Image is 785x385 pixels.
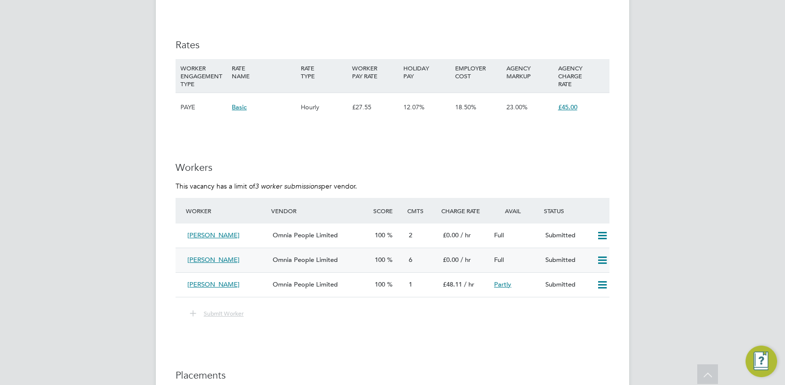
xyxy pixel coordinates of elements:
span: Omnia People Limited [273,280,338,289]
span: Omnia People Limited [273,231,338,239]
button: Engage Resource Center [746,346,777,377]
span: / hr [464,280,474,289]
div: WORKER ENGAGEMENT TYPE [178,59,229,93]
span: 1 [409,280,412,289]
span: £45.00 [558,103,577,111]
div: Submitted [541,227,593,244]
span: 100 [375,280,385,289]
div: HOLIDAY PAY [401,59,452,85]
span: £0.00 [443,231,459,239]
div: Worker [183,202,269,220]
div: AGENCY MARKUP [504,59,555,85]
div: EMPLOYER COST [453,59,504,85]
div: Submitted [541,252,593,268]
span: / hr [461,231,471,239]
h3: Rates [176,38,609,51]
button: Submit Worker [183,307,251,320]
span: Full [494,231,504,239]
div: Hourly [298,93,350,122]
div: RATE TYPE [298,59,350,85]
span: 6 [409,256,412,264]
div: £27.55 [350,93,401,122]
span: Basic [232,103,247,111]
span: [PERSON_NAME] [187,280,240,289]
div: Score [371,202,405,220]
h3: Workers [176,161,609,174]
em: 3 worker submissions [255,182,321,191]
span: [PERSON_NAME] [187,256,240,264]
span: 23.00% [506,103,528,111]
div: RATE NAME [229,59,298,85]
span: 100 [375,231,385,239]
div: Avail [490,202,541,220]
span: Omnia People Limited [273,256,338,264]
span: £0.00 [443,256,459,264]
div: Cmts [405,202,439,220]
div: AGENCY CHARGE RATE [556,59,607,93]
h3: Placements [176,369,609,382]
div: WORKER PAY RATE [350,59,401,85]
span: Full [494,256,504,264]
span: Submit Worker [204,309,244,317]
div: PAYE [178,93,229,122]
span: / hr [461,256,471,264]
p: This vacancy has a limit of per vendor. [176,182,609,191]
span: 100 [375,256,385,264]
span: 12.07% [403,103,425,111]
div: Submitted [541,277,593,293]
span: [PERSON_NAME] [187,231,240,239]
span: 18.50% [455,103,476,111]
div: Vendor [269,202,371,220]
div: Status [541,202,609,220]
span: 2 [409,231,412,239]
span: £48.11 [443,280,462,289]
span: Partly [494,280,511,289]
div: Charge Rate [439,202,490,220]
